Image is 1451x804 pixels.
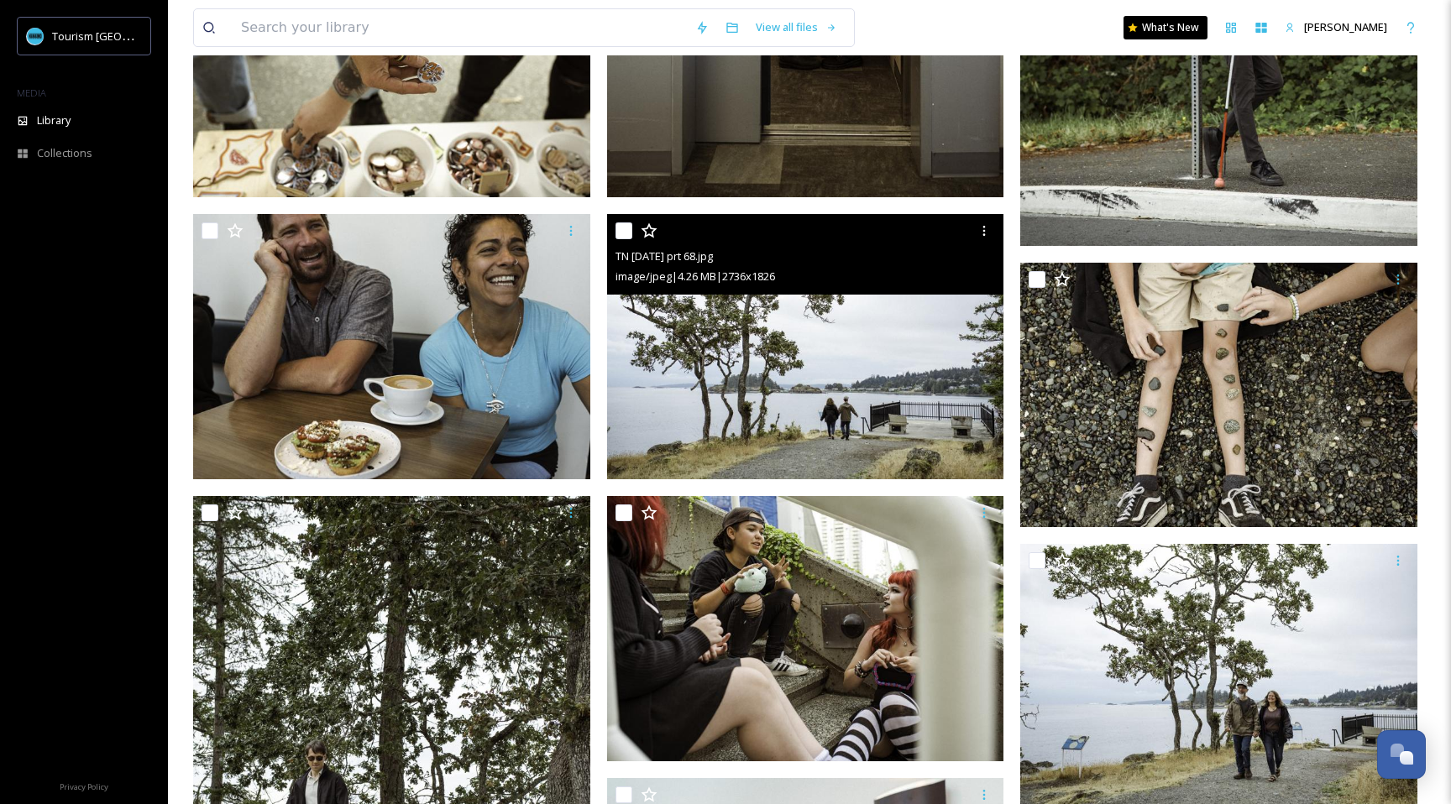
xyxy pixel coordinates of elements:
[1124,16,1207,39] a: What's New
[233,9,687,46] input: Search your library
[615,248,713,264] span: TN [DATE] prt 68.jpg
[1377,730,1426,779] button: Open Chat
[747,11,846,44] a: View all files
[60,781,108,792] span: Privacy Policy
[615,269,775,284] span: image/jpeg | 4.26 MB | 2736 x 1826
[37,112,71,128] span: Library
[27,28,44,44] img: tourism_nanaimo_logo.jpeg
[607,496,1004,761] img: TN Aug 2024 prt 56.jpg
[37,145,92,161] span: Collections
[1304,19,1387,34] span: [PERSON_NAME]
[193,214,590,479] img: TN Aug 2024 prt 80.jpg
[1020,263,1417,528] img: TN Aug 2024 prt 76.jpg
[607,214,1004,479] img: TN Aug 2024 prt 68.jpg
[60,775,108,796] a: Privacy Policy
[17,86,46,99] span: MEDIA
[52,28,202,44] span: Tourism [GEOGRAPHIC_DATA]
[1276,11,1396,44] a: [PERSON_NAME]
